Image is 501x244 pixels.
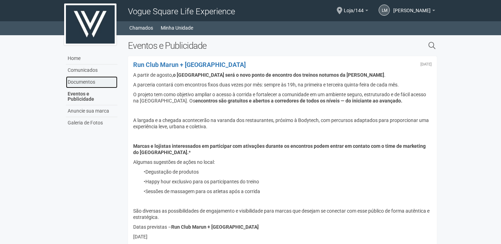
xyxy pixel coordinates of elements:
[66,76,117,88] a: Documentos
[393,1,431,13] span: Larissa Matos Bastos
[144,169,145,175] span: •
[133,224,171,230] span: Datas previstas –
[195,98,402,104] strong: encontros são gratuitos e abertos a corredores de todos os níveis — do iniciante ao avançado.
[145,189,260,194] span: Sessões de massagem para os atletas após a corrida
[161,23,193,33] a: Minha Unidade
[145,169,199,175] span: Degustação de produtos
[133,92,427,104] span: O projeto tem como objetivo ampliar o acesso à corrida e fortalecer a comunidade em um ambiente s...
[133,82,399,87] span: A parceria contará com encontros fixos duas vezes por mês: sempre às 19h, na primeira e terceira ...
[133,117,430,129] span: A largada e a chegada acontecerão na varanda dos restaurantes, próximo à Bodytech, com percursos ...
[66,105,117,117] a: Anuncie sua marca
[66,64,117,76] a: Comunicados
[144,179,145,184] span: •
[344,9,368,14] a: Loja/144
[128,40,357,51] h2: Eventos e Publicidade
[133,72,173,78] span: A partir de agosto,
[133,208,431,220] span: São diversas as possibilidades de engajamento e visibilidade para marcas que desejam se conectar ...
[64,3,116,45] img: logo.jpg
[133,61,246,68] a: Run Club Marun + [GEOGRAPHIC_DATA]
[420,62,432,67] div: Sexta-feira, 25 de julho de 2025 às 15:25
[66,117,117,129] a: Galeria de Fotos
[66,53,117,64] a: Home
[344,1,364,13] span: Loja/144
[171,224,259,230] strong: Run Club Marun + [GEOGRAPHIC_DATA]
[379,5,390,16] a: LM
[129,23,153,33] a: Chamados
[133,159,215,165] span: Algumas sugestões de ações no local:
[145,179,259,184] span: Happy hour exclusivo para os participantes do treino
[133,234,147,239] span: [DATE]
[393,9,435,14] a: [PERSON_NAME]
[133,143,427,155] strong: Marcas e lojistas interessados em participar com ativações durante os encontros podem entrar em c...
[384,72,386,78] span: .
[144,189,145,194] span: •
[128,7,235,16] span: Vogue Square Life Experience
[173,72,384,78] strong: o [GEOGRAPHIC_DATA] será o novo ponto de encontro dos treinos noturnos da [PERSON_NAME]
[66,88,117,105] a: Eventos e Publicidade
